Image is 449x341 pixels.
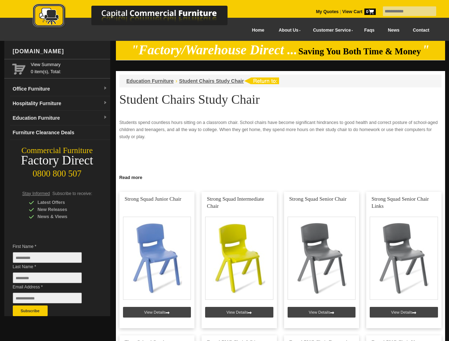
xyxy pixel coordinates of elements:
a: View Cart0 [341,9,375,14]
a: My Quotes [316,9,339,14]
a: Click to read more [116,172,445,181]
div: New Releases [29,206,96,213]
span: Last Name * [13,263,92,270]
a: Office Furnituredropdown [10,82,110,96]
span: Stay Informed [22,191,50,196]
div: Latest Offers [29,199,96,206]
div: [DOMAIN_NAME] [10,41,110,62]
a: Faqs [358,22,381,38]
a: Hospitality Furnituredropdown [10,96,110,111]
a: About Us [271,22,305,38]
span: 0 [364,9,376,15]
img: dropdown [103,86,107,91]
span: 0 item(s), Total: [31,61,107,74]
a: Education Furniture [127,78,174,84]
button: Subscribe [13,305,48,316]
em: " [422,43,429,57]
span: Email Address * [13,283,92,291]
div: News & Views [29,213,96,220]
strong: View Cart [342,9,376,14]
em: "Factory/Warehouse Direct ... [131,43,297,57]
a: Contact [406,22,436,38]
input: First Name * [13,252,82,263]
span: Subscribe to receive: [52,191,92,196]
li: › [176,77,177,85]
input: Email Address * [13,293,82,303]
img: dropdown [103,115,107,120]
div: Factory Direct [4,156,110,166]
a: News [381,22,406,38]
a: Student Chairs Study Chair [179,78,244,84]
a: Customer Service [305,22,357,38]
img: Capital Commercial Furniture Logo [13,4,262,29]
h1: Student Chairs Study Chair [119,93,442,106]
img: dropdown [103,101,107,105]
a: Education Furnituredropdown [10,111,110,125]
div: Commercial Furniture [4,146,110,156]
div: 0800 800 507 [4,165,110,179]
p: Students spend countless hours sitting on a classroom chair. School chairs have become significan... [119,119,442,140]
a: Furniture Clearance Deals [10,125,110,140]
input: Last Name * [13,272,82,283]
img: return to [244,77,279,84]
span: First Name * [13,243,92,250]
span: Saving You Both Time & Money [298,47,421,56]
a: View Summary [31,61,107,68]
a: Capital Commercial Furniture Logo [13,4,262,32]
